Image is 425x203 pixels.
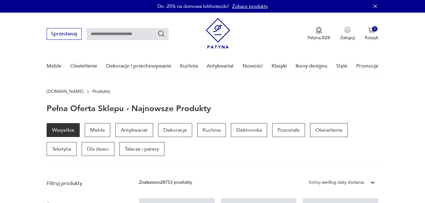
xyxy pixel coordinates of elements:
a: Oświetlenie [70,54,97,78]
a: Antykwariat [115,123,153,137]
div: 0 [372,26,377,32]
button: 0Koszyk [365,27,378,41]
div: Sortuj według daty dodania [309,179,364,186]
a: Meble [85,123,110,137]
img: Ikona medalu [316,27,322,34]
p: Patyna B2B [307,35,330,41]
p: Filtruj produkty [47,180,124,187]
a: Style [336,54,347,78]
a: Talerze i patery [119,142,164,156]
a: Tekstylia [47,142,77,156]
img: Ikonka użytkownika [344,27,351,33]
button: Sprzedawaj [47,28,82,40]
button: Szukaj [158,30,165,38]
a: Sprzedawaj [47,32,82,37]
a: Dekoracje [158,123,192,137]
a: Antykwariat [207,54,234,78]
p: Zaloguj [340,35,355,41]
a: Klasyki [272,54,287,78]
a: Promocje [356,54,378,78]
div: Znaleziono 28753 produkty [139,179,192,186]
a: Ikona medaluPatyna B2B [307,27,330,41]
a: Kuchnia [197,123,226,137]
a: Elektronika [231,123,267,137]
a: Pozostałe [272,123,305,137]
a: Ikony designu [296,54,327,78]
p: Koszyk [365,35,378,41]
button: Patyna B2B [307,27,330,41]
p: Produkty [92,89,110,94]
img: Ikona koszyka [368,27,375,33]
a: Zobacz produkty [232,3,268,9]
a: Dla dzieci [82,142,114,156]
a: Wszystkie [47,123,80,137]
h1: Pełna oferta sklepu - najnowsze produkty [47,104,211,113]
a: Nowości [243,54,263,78]
a: Dekoracje i przechowywanie [106,54,171,78]
button: Zaloguj [340,27,355,41]
a: Meble [47,54,61,78]
img: Patyna - sklep z meblami i dekoracjami vintage [206,18,230,49]
a: Oświetlenie [310,123,348,137]
p: Do -25% na domowe biblioteczki! [158,3,229,9]
a: [DOMAIN_NAME] [47,89,83,94]
a: Kuchnia [180,54,198,78]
